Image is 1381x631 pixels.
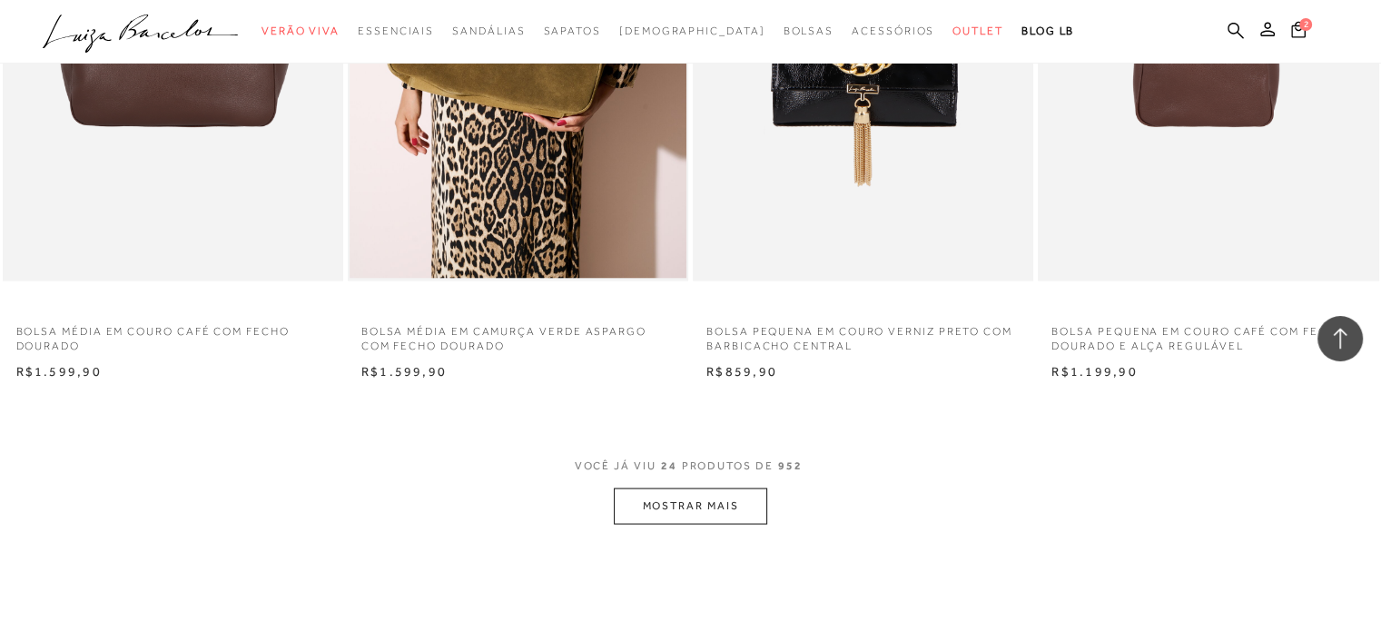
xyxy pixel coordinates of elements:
span: Acessórios [852,25,934,37]
span: [DEMOGRAPHIC_DATA] [619,25,765,37]
a: BLOG LB [1021,15,1074,48]
span: Essenciais [358,25,434,37]
a: noSubCategoriesText [452,15,525,48]
span: Verão Viva [261,25,340,37]
a: noSubCategoriesText [952,15,1003,48]
a: noSubCategoriesText [261,15,340,48]
span: Bolsas [783,25,834,37]
span: VOCÊ JÁ VIU PRODUTOS DE [575,459,807,472]
span: 952 [778,459,803,472]
a: noSubCategoriesText [783,15,834,48]
a: BOLSA PEQUENA EM COURO VERNIZ PRETO COM BARBICACHO CENTRAL [693,313,1033,355]
span: 24 [661,459,677,472]
span: R$1.199,90 [1051,364,1137,379]
span: R$859,90 [706,364,777,379]
span: BLOG LB [1021,25,1074,37]
span: R$1.599,90 [361,364,447,379]
a: BOLSA MÉDIA EM CAMURÇA VERDE ASPARGO COM FECHO DOURADO [348,313,688,355]
a: noSubCategoriesText [619,15,765,48]
span: Outlet [952,25,1003,37]
a: BOLSA MÉDIA EM COURO CAFÉ COM FECHO DOURADO [3,313,343,355]
a: noSubCategoriesText [852,15,934,48]
a: noSubCategoriesText [543,15,600,48]
span: R$1.599,90 [16,364,102,379]
a: noSubCategoriesText [358,15,434,48]
span: 2 [1299,18,1312,31]
span: Sapatos [543,25,600,37]
span: Sandálias [452,25,525,37]
button: MOSTRAR MAIS [614,488,766,524]
button: 2 [1286,20,1311,44]
a: BOLSA PEQUENA EM COURO CAFÉ COM FECHO DOURADO E ALÇA REGULÁVEL [1038,313,1378,355]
